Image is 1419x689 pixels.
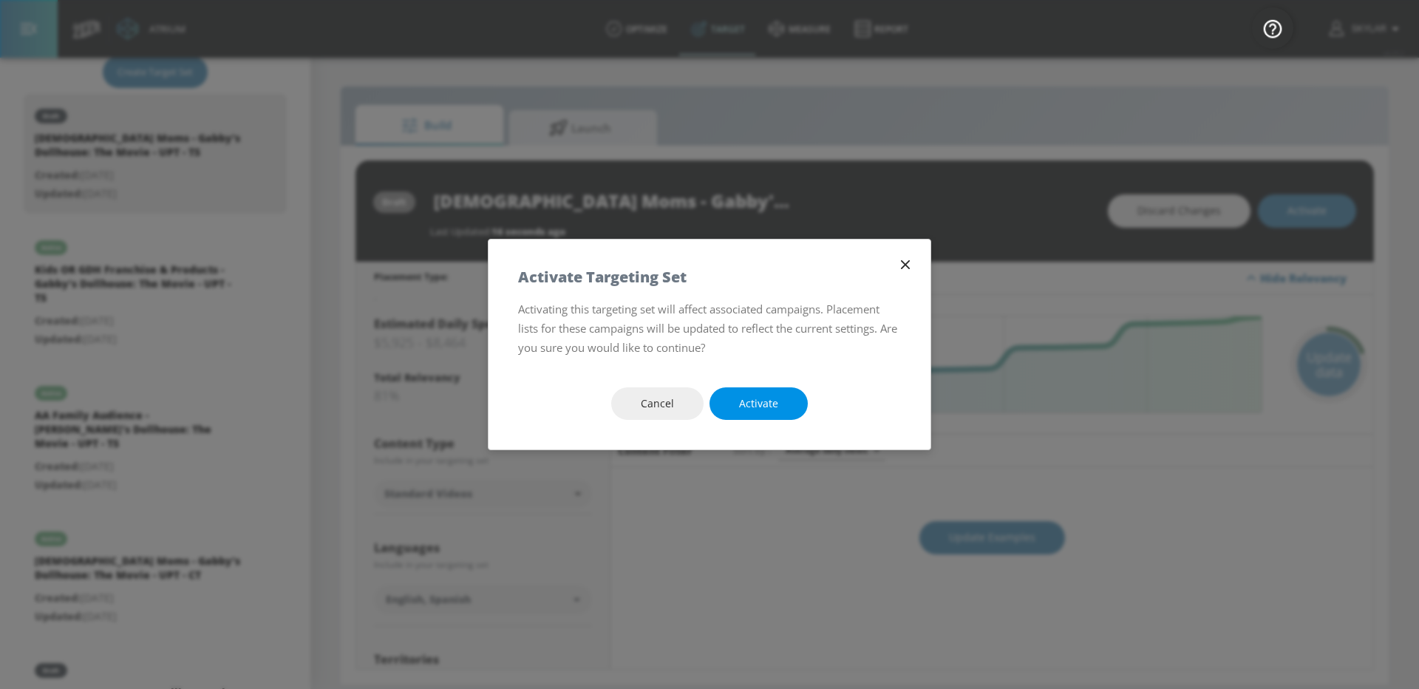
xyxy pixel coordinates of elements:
[611,387,704,421] button: Cancel
[739,395,778,413] span: Activate
[1252,7,1293,49] button: Open Resource Center
[518,299,901,358] p: Activating this targeting set will affect associated campaigns. Placement lists for these campaig...
[641,395,674,413] span: Cancel
[518,269,687,285] h5: Activate Targeting Set
[709,387,808,421] button: Activate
